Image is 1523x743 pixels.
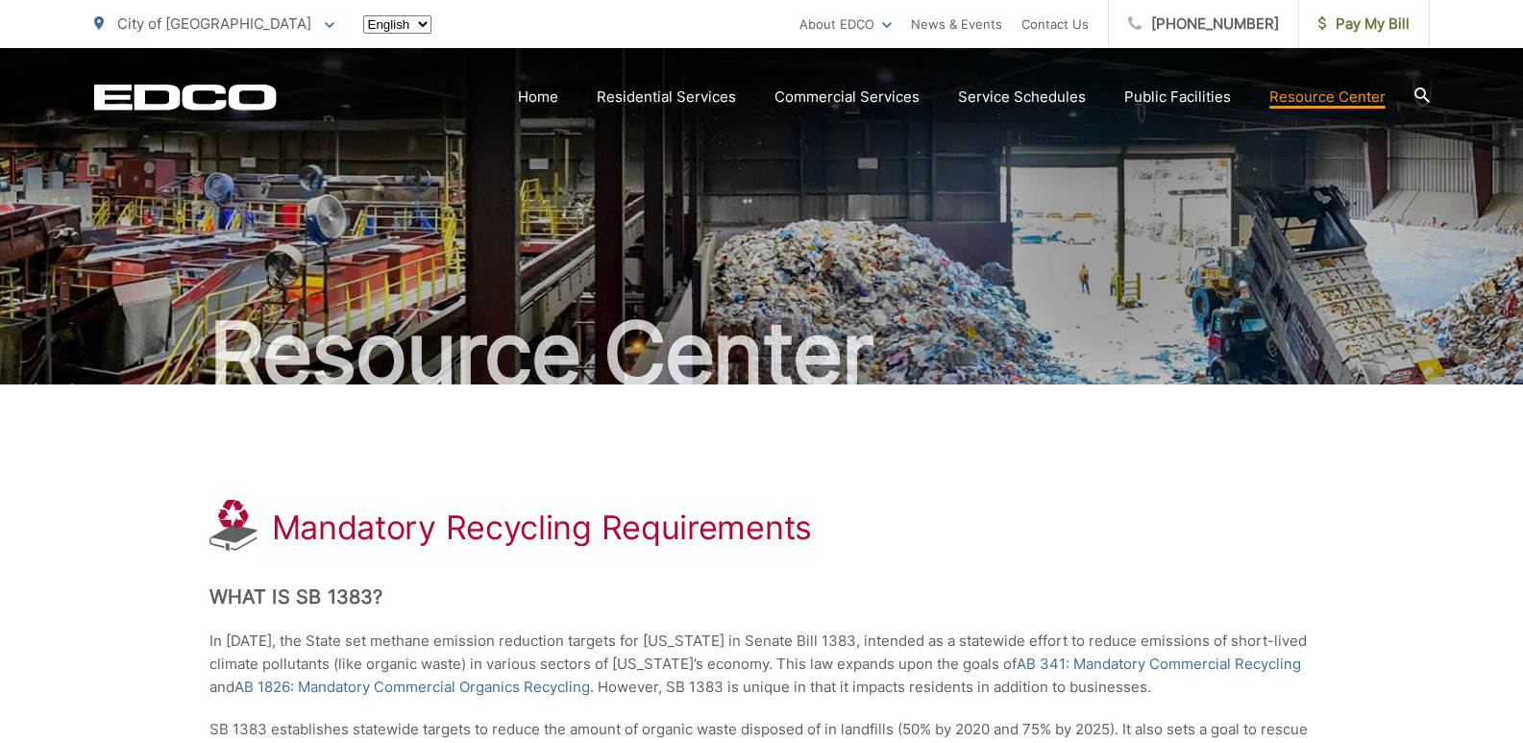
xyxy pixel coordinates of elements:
h2: Resource Center [94,306,1430,402]
a: About EDCO [799,12,892,36]
a: Public Facilities [1124,86,1231,109]
h1: Mandatory Recycling Requirements [272,508,812,547]
h2: What is SB 1383? [209,585,1314,608]
a: Service Schedules [958,86,1086,109]
p: In [DATE], the State set methane emission reduction targets for [US_STATE] in Senate Bill 1383, i... [209,630,1314,699]
a: AB 1826: Mandatory Commercial Organics Recycling [234,676,590,699]
a: Commercial Services [774,86,920,109]
a: EDCD logo. Return to the homepage. [94,84,277,111]
a: Resource Center [1269,86,1386,109]
a: Contact Us [1021,12,1089,36]
span: City of [GEOGRAPHIC_DATA] [117,14,311,33]
span: Pay My Bill [1318,12,1410,36]
select: Select a language [363,15,431,34]
a: Home [518,86,558,109]
a: Residential Services [597,86,736,109]
a: News & Events [911,12,1002,36]
a: AB 341: Mandatory Commercial Recycling [1017,653,1301,676]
